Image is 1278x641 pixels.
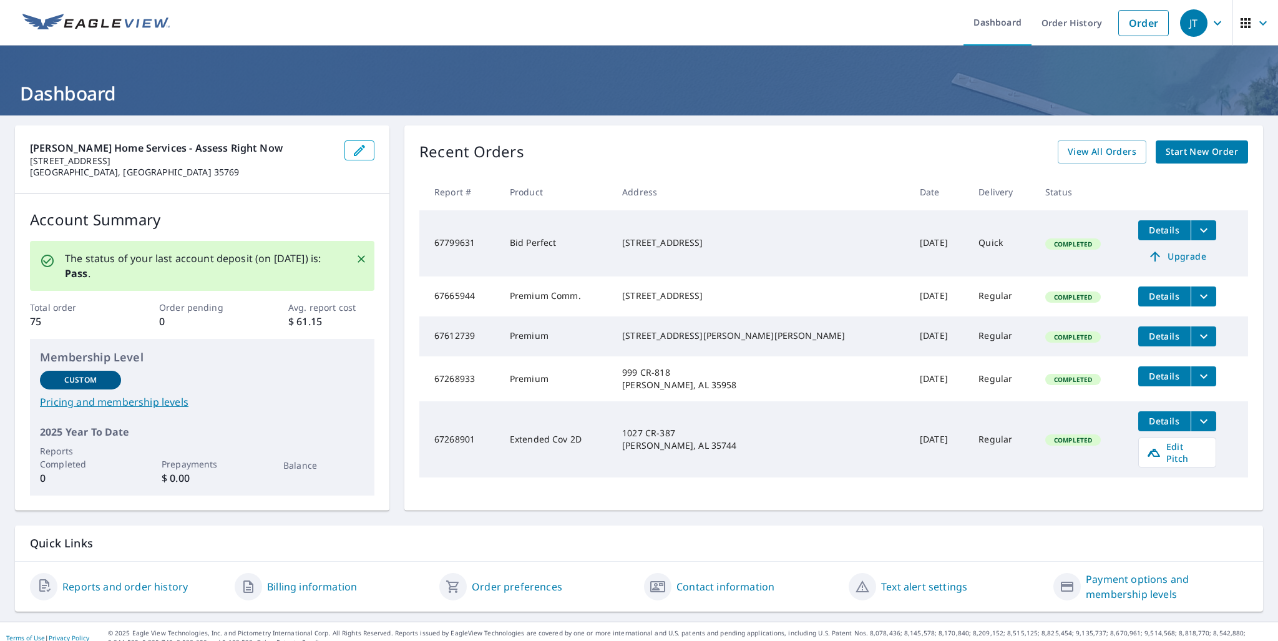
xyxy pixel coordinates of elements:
th: Status [1035,174,1128,210]
p: 0 [40,471,121,486]
p: Avg. report cost [288,301,374,314]
button: filesDropdownBtn-67665944 [1191,286,1216,306]
button: detailsBtn-67665944 [1138,286,1191,306]
button: detailsBtn-67612739 [1138,326,1191,346]
span: Details [1146,330,1183,342]
div: [STREET_ADDRESS] [622,237,900,249]
span: Completed [1046,333,1100,341]
td: [DATE] [910,356,968,401]
p: Recent Orders [419,140,524,164]
p: Balance [283,459,364,472]
a: Text alert settings [881,579,967,594]
div: 1027 CR-387 [PERSON_NAME], AL 35744 [622,427,900,452]
div: JT [1180,9,1207,37]
p: Membership Level [40,349,364,366]
a: Pricing and membership levels [40,394,364,409]
h1: Dashboard [15,81,1263,106]
td: [DATE] [910,401,968,477]
a: Order preferences [472,579,562,594]
td: Premium [500,356,612,401]
button: Close [353,251,369,267]
a: Billing information [267,579,357,594]
div: 999 CR-818 [PERSON_NAME], AL 35958 [622,366,900,391]
span: Start New Order [1166,144,1238,160]
td: 67612739 [419,316,500,356]
span: Edit Pitch [1146,441,1208,464]
button: filesDropdownBtn-67268901 [1191,411,1216,431]
span: Details [1146,290,1183,302]
p: [PERSON_NAME] Home Services - Assess Right Now [30,140,334,155]
td: Extended Cov 2D [500,401,612,477]
a: Order [1118,10,1169,36]
p: [GEOGRAPHIC_DATA], [GEOGRAPHIC_DATA] 35769 [30,167,334,178]
button: filesDropdownBtn-67799631 [1191,220,1216,240]
td: Regular [968,356,1035,401]
span: Details [1146,224,1183,236]
td: 67268901 [419,401,500,477]
a: Reports and order history [62,579,188,594]
th: Date [910,174,968,210]
p: 2025 Year To Date [40,424,364,439]
th: Product [500,174,612,210]
p: Reports Completed [40,444,121,471]
td: 67268933 [419,356,500,401]
div: [STREET_ADDRESS] [622,290,900,302]
span: Upgrade [1146,249,1209,264]
td: 67665944 [419,276,500,316]
button: filesDropdownBtn-67612739 [1191,326,1216,346]
td: Bid Perfect [500,210,612,276]
td: 67799631 [419,210,500,276]
p: 0 [159,314,245,329]
td: [DATE] [910,276,968,316]
button: filesDropdownBtn-67268933 [1191,366,1216,386]
img: EV Logo [22,14,170,32]
p: Prepayments [162,458,243,471]
a: Contact information [676,579,774,594]
p: $ 61.15 [288,314,374,329]
a: Start New Order [1156,140,1248,164]
th: Report # [419,174,500,210]
p: The status of your last account deposit (on [DATE]) is: . [65,251,341,281]
p: Custom [64,374,97,386]
p: $ 0.00 [162,471,243,486]
td: Regular [968,276,1035,316]
p: 75 [30,314,116,329]
b: Pass [65,267,88,280]
th: Address [612,174,910,210]
td: Quick [968,210,1035,276]
span: Details [1146,370,1183,382]
a: Edit Pitch [1138,438,1216,467]
span: Details [1146,415,1183,427]
span: Completed [1046,375,1100,384]
a: Upgrade [1138,247,1216,267]
span: Completed [1046,293,1100,301]
div: [STREET_ADDRESS][PERSON_NAME][PERSON_NAME] [622,330,900,342]
td: Regular [968,401,1035,477]
p: Order pending [159,301,245,314]
button: detailsBtn-67268901 [1138,411,1191,431]
button: detailsBtn-67268933 [1138,366,1191,386]
td: Regular [968,316,1035,356]
a: Payment options and membership levels [1086,572,1248,602]
p: [STREET_ADDRESS] [30,155,334,167]
a: View All Orders [1058,140,1146,164]
p: Account Summary [30,208,374,231]
span: Completed [1046,436,1100,444]
td: [DATE] [910,316,968,356]
span: View All Orders [1068,144,1136,160]
p: Total order [30,301,116,314]
td: [DATE] [910,210,968,276]
td: Premium [500,316,612,356]
th: Delivery [968,174,1035,210]
td: Premium Comm. [500,276,612,316]
p: Quick Links [30,536,1248,551]
button: detailsBtn-67799631 [1138,220,1191,240]
span: Completed [1046,240,1100,248]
